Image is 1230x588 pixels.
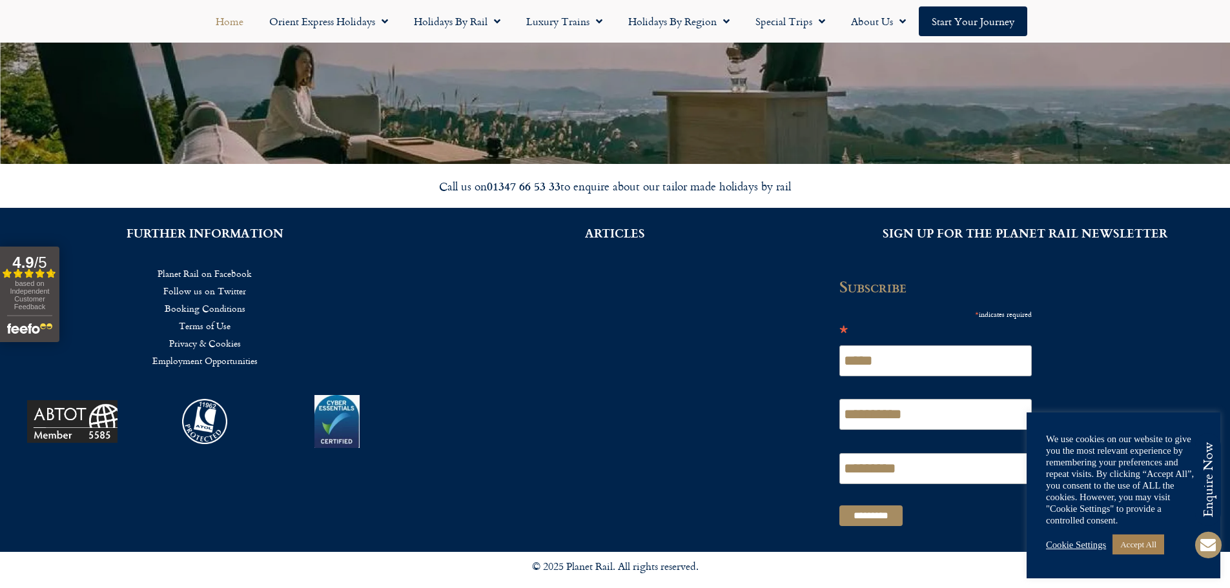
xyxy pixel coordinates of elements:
a: Luxury Trains [513,6,615,36]
a: Terms of Use [19,317,391,334]
a: Start your Journey [919,6,1027,36]
h2: SIGN UP FOR THE PLANET RAIL NEWSLETTER [839,227,1211,239]
a: Planet Rail on Facebook [19,265,391,282]
h2: FURTHER INFORMATION [19,227,391,239]
a: Special Trips [743,6,838,36]
a: Holidays by Rail [401,6,513,36]
div: indicates required [839,305,1032,321]
a: Home [203,6,256,36]
a: Holidays by Region [615,6,743,36]
h2: ARTICLES [429,227,801,239]
p: © 2025 Planet Rail. All rights reserved. [247,558,983,575]
h2: Subscribe [839,278,1040,296]
a: Employment Opportunities [19,352,391,369]
a: About Us [838,6,919,36]
div: Call us on to enquire about our tailor made holidays by rail [254,179,977,194]
div: We use cookies on our website to give you the most relevant experience by remembering your prefer... [1046,433,1201,526]
nav: Menu [6,6,1224,36]
a: Booking Conditions [19,299,391,317]
a: Orient Express Holidays [256,6,401,36]
a: Accept All [1112,534,1164,554]
nav: Menu [19,265,391,369]
strong: 01347 66 53 33 [487,177,560,194]
a: Follow us on Twitter [19,282,391,299]
a: Privacy & Cookies [19,334,391,352]
a: Cookie Settings [1046,539,1106,551]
